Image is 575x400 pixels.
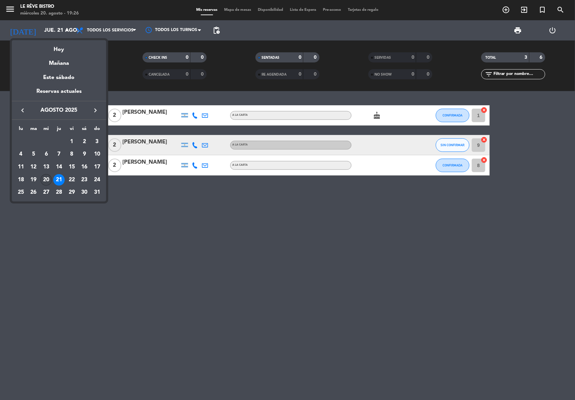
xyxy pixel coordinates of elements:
[65,135,78,148] td: 1 de agosto de 2025
[66,149,78,160] div: 8
[65,161,78,174] td: 15 de agosto de 2025
[66,136,78,148] div: 1
[53,148,65,161] td: 7 de agosto de 2025
[14,125,27,135] th: lunes
[91,174,103,186] td: 24 de agosto de 2025
[28,161,39,173] div: 12
[28,174,39,186] div: 19
[66,187,78,198] div: 29
[78,174,91,186] td: 23 de agosto de 2025
[66,161,78,173] div: 15
[12,87,106,101] div: Reservas actuales
[91,161,103,174] td: 17 de agosto de 2025
[53,149,65,160] div: 7
[17,106,29,115] button: keyboard_arrow_left
[53,161,65,174] td: 14 de agosto de 2025
[40,187,52,198] div: 27
[89,106,101,115] button: keyboard_arrow_right
[28,187,39,198] div: 26
[40,125,53,135] th: miércoles
[53,161,65,173] div: 14
[66,174,78,186] div: 22
[15,161,27,173] div: 11
[14,135,65,148] td: AGO.
[27,148,40,161] td: 5 de agosto de 2025
[15,149,27,160] div: 4
[40,174,53,186] td: 20 de agosto de 2025
[78,186,91,199] td: 30 de agosto de 2025
[65,174,78,186] td: 22 de agosto de 2025
[53,125,65,135] th: jueves
[27,161,40,174] td: 12 de agosto de 2025
[12,40,106,54] div: Hoy
[65,148,78,161] td: 8 de agosto de 2025
[91,174,103,186] div: 24
[79,187,90,198] div: 30
[78,135,91,148] td: 2 de agosto de 2025
[19,106,27,114] i: keyboard_arrow_left
[91,106,99,114] i: keyboard_arrow_right
[53,186,65,199] td: 28 de agosto de 2025
[79,149,90,160] div: 9
[40,174,52,186] div: 20
[27,125,40,135] th: martes
[40,148,53,161] td: 6 de agosto de 2025
[53,174,65,186] div: 21
[91,148,103,161] td: 10 de agosto de 2025
[14,148,27,161] td: 4 de agosto de 2025
[79,174,90,186] div: 23
[91,187,103,198] div: 31
[79,161,90,173] div: 16
[12,68,106,87] div: Este sábado
[53,187,65,198] div: 28
[91,186,103,199] td: 31 de agosto de 2025
[53,174,65,186] td: 21 de agosto de 2025
[12,54,106,68] div: Mañana
[78,161,91,174] td: 16 de agosto de 2025
[14,161,27,174] td: 11 de agosto de 2025
[65,125,78,135] th: viernes
[91,149,103,160] div: 10
[29,106,89,115] span: agosto 2025
[91,161,103,173] div: 17
[91,136,103,148] div: 3
[27,174,40,186] td: 19 de agosto de 2025
[15,174,27,186] div: 18
[78,125,91,135] th: sábado
[28,149,39,160] div: 5
[65,186,78,199] td: 29 de agosto de 2025
[78,148,91,161] td: 9 de agosto de 2025
[91,135,103,148] td: 3 de agosto de 2025
[40,161,53,174] td: 13 de agosto de 2025
[40,186,53,199] td: 27 de agosto de 2025
[27,186,40,199] td: 26 de agosto de 2025
[14,186,27,199] td: 25 de agosto de 2025
[40,161,52,173] div: 13
[40,149,52,160] div: 6
[79,136,90,148] div: 2
[15,187,27,198] div: 25
[14,174,27,186] td: 18 de agosto de 2025
[91,125,103,135] th: domingo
